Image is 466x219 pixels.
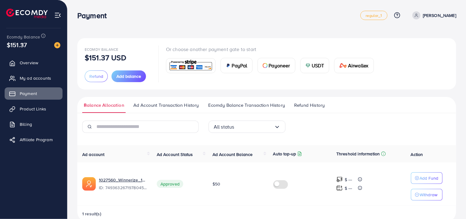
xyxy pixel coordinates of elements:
p: Auto top-up [273,150,296,157]
div: Search for option [209,121,286,133]
p: Threshold information [336,150,380,157]
img: card [339,63,347,68]
span: 1 result(s) [82,211,101,217]
p: Or choose another payment gate to start [166,46,379,53]
img: card [226,63,231,68]
img: menu [54,12,61,19]
img: card [306,63,310,68]
a: Payment [5,87,63,100]
span: All status [214,122,234,132]
span: Approved [157,180,183,188]
img: card [168,59,213,72]
iframe: Chat [440,191,461,214]
span: $151.37 [7,40,27,49]
button: Withdraw [411,189,443,201]
a: My ad accounts [5,72,63,84]
button: Refund [85,70,108,82]
span: Affiliate Program [20,137,53,143]
span: Ad account [82,151,105,157]
p: $ --- [345,185,352,192]
span: My ad accounts [20,75,51,81]
h3: Payment [77,11,111,20]
img: ic-ads-acc.e4c84228.svg [82,177,96,191]
span: Add balance [116,73,141,79]
div: <span class='underline'>1027560_Winnerize_1744747938584</span></br>7493632671978045448 [99,177,147,191]
span: $50 [213,181,220,187]
span: Refund [89,73,103,79]
span: Ad Account Status [157,151,193,157]
input: Search for option [234,122,274,132]
span: Ad Account Balance [213,151,253,157]
a: regular_1 [360,11,387,20]
span: ID: 7493632671978045448 [99,185,147,191]
span: Airwallex [348,62,368,69]
a: 1027560_Winnerize_1744747938584 [99,177,147,183]
p: $151.37 USD [85,54,126,61]
a: Product Links [5,103,63,115]
span: Billing [20,121,32,127]
span: Ecomdy Balance [85,47,118,52]
span: regular_1 [366,14,382,18]
a: Billing [5,118,63,130]
span: Ecomdy Balance [7,34,40,40]
span: Ad Account Transaction History [133,102,199,109]
button: Add Fund [411,172,443,184]
a: [PERSON_NAME] [410,11,456,19]
button: Add balance [111,70,146,82]
a: cardUSDT [300,58,330,73]
span: PayPal [232,62,247,69]
span: Payment [20,90,37,97]
a: Affiliate Program [5,133,63,146]
img: top-up amount [336,185,343,191]
span: USDT [312,62,324,69]
p: Withdraw [420,191,438,198]
span: Balance Allocation [84,102,124,109]
p: $ --- [345,176,352,183]
span: Action [411,151,423,157]
p: Add Fund [420,174,439,182]
a: card [166,58,216,73]
span: Product Links [20,106,46,112]
p: [PERSON_NAME] [423,12,456,19]
img: card [263,63,268,68]
a: cardPayPal [221,58,253,73]
span: Ecomdy Balance Transaction History [208,102,285,109]
a: Overview [5,57,63,69]
span: Payoneer [269,62,290,69]
span: Refund History [294,102,325,109]
img: image [54,42,60,48]
a: cardPayoneer [257,58,295,73]
span: Overview [20,60,38,66]
a: cardAirwallex [334,58,374,73]
img: top-up amount [336,176,343,183]
img: logo [6,9,48,18]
